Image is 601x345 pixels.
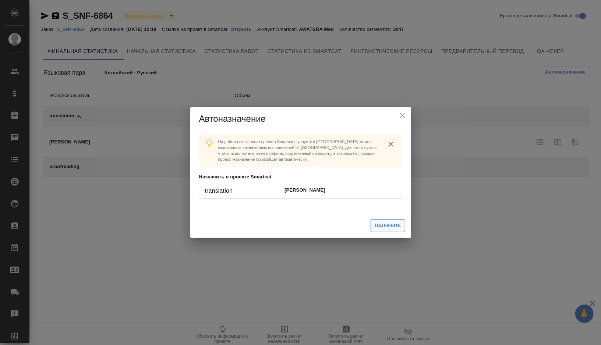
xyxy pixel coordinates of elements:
[371,219,405,232] button: Назначить
[218,139,379,162] p: На работы связанного проекта Smartcat c услугой в [GEOGRAPHIC_DATA] можно скопировать назначенных...
[284,186,396,194] p: [PERSON_NAME]
[205,186,285,195] div: translation
[199,173,402,181] p: Назначить в проекте Smartcat
[385,139,396,150] button: close
[397,110,408,121] button: close
[375,221,401,230] span: Назначить
[199,113,402,125] h5: Автоназначение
